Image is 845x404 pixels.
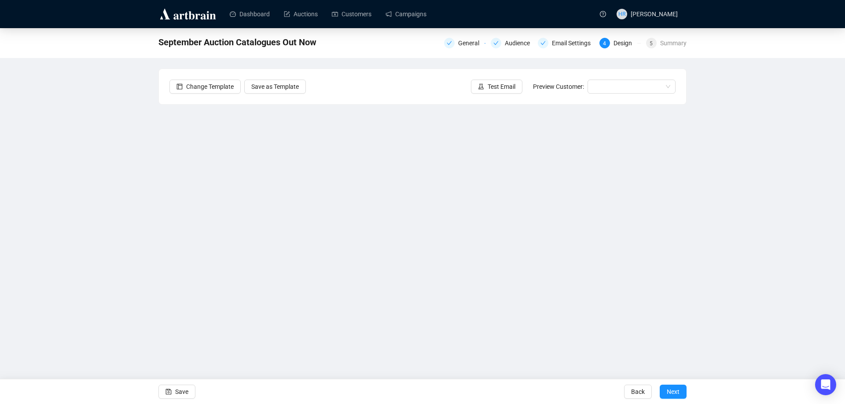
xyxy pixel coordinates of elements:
[505,38,535,48] div: Audience
[815,374,836,395] div: Open Intercom Messenger
[175,379,188,404] span: Save
[624,385,652,399] button: Back
[444,38,485,48] div: General
[540,40,546,46] span: check
[599,38,641,48] div: 4Design
[169,80,241,94] button: Change Template
[478,84,484,90] span: experiment
[660,38,687,48] div: Summary
[631,11,678,18] span: [PERSON_NAME]
[493,40,499,46] span: check
[165,389,172,395] span: save
[251,82,299,91] span: Save as Template
[491,38,532,48] div: Audience
[158,7,217,21] img: logo
[538,38,594,48] div: Email Settings
[614,38,637,48] div: Design
[186,82,234,91] span: Change Template
[158,385,195,399] button: Save
[386,3,426,25] a: Campaigns
[158,105,687,355] iframe: To enrich screen reader interactions, please activate Accessibility in Grammarly extension settings
[552,38,596,48] div: Email Settings
[488,82,515,91] span: Test Email
[631,379,645,404] span: Back
[471,80,522,94] button: Test Email
[650,40,653,47] span: 5
[660,385,687,399] button: Next
[458,38,485,48] div: General
[618,10,626,18] span: HR
[533,83,584,90] span: Preview Customer:
[603,40,606,47] span: 4
[176,84,183,90] span: layout
[667,379,680,404] span: Next
[244,80,306,94] button: Save as Template
[600,11,606,17] span: question-circle
[646,38,687,48] div: 5Summary
[158,35,316,49] span: September Auction Catalogues Out Now
[230,3,270,25] a: Dashboard
[332,3,371,25] a: Customers
[447,40,452,46] span: check
[284,3,318,25] a: Auctions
